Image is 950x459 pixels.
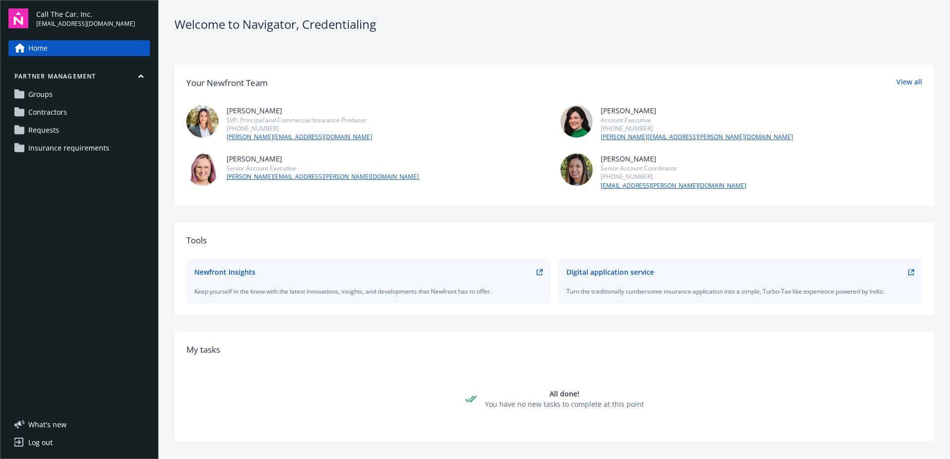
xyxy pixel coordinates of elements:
div: [PERSON_NAME] [601,105,793,116]
div: Digital application service [566,267,654,277]
span: What ' s new [28,419,67,430]
div: Tools [186,234,922,247]
div: [PERSON_NAME] [601,153,746,164]
div: Account Executive [601,116,793,124]
div: Log out [28,435,53,451]
a: Insurance requirements [8,140,150,156]
div: Senior Account Coordinator [601,164,746,172]
img: photo [560,153,593,186]
div: All done! [485,388,644,399]
button: Call The Car, Inc.[EMAIL_ADDRESS][DOMAIN_NAME] [36,8,150,28]
div: Newfront Insights [194,267,255,277]
a: Requests [8,122,150,138]
a: [PERSON_NAME][EMAIL_ADDRESS][PERSON_NAME][DOMAIN_NAME] [227,172,419,181]
span: Insurance requirements [28,140,109,156]
a: [EMAIL_ADDRESS][PERSON_NAME][DOMAIN_NAME] [601,181,746,190]
img: photo [186,105,219,138]
div: Keep yourself in the know with the latest innovations, insights, and developments that Newfront h... [194,287,543,296]
div: [PERSON_NAME] [227,153,419,164]
a: Groups [8,86,150,102]
img: photo [186,153,219,186]
a: Contractors [8,104,150,120]
a: [PERSON_NAME][EMAIL_ADDRESS][PERSON_NAME][DOMAIN_NAME] [601,133,793,142]
div: [PHONE_NUMBER] [601,124,793,133]
div: Welcome to Navigator , Credentialing [174,16,934,33]
a: [PERSON_NAME][EMAIL_ADDRESS][DOMAIN_NAME] [227,133,372,142]
div: [PHONE_NUMBER] [227,124,372,133]
div: You have no new tasks to complete at this point [485,399,644,409]
a: Home [8,40,150,56]
span: Home [28,40,48,56]
img: navigator-logo.svg [8,8,28,28]
div: My tasks [186,343,922,356]
div: [PHONE_NUMBER] [601,172,746,181]
span: Contractors [28,104,67,120]
span: Groups [28,86,53,102]
button: Partner management [8,72,150,84]
button: What's new [8,419,82,430]
div: Turn the traditionally cumbersome insurance application into a simple, Turbo-Tax like experience ... [566,287,915,296]
span: [EMAIL_ADDRESS][DOMAIN_NAME] [36,19,135,28]
div: [PERSON_NAME] [227,105,372,116]
span: Call The Car, Inc. [36,9,135,19]
a: View all [896,76,922,89]
div: Your Newfront Team [186,76,268,89]
span: Requests [28,122,59,138]
img: photo [560,105,593,138]
div: SVP, Principal and Commercial Insurance Producer [227,116,372,124]
div: Senior Account Executive [227,164,419,172]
